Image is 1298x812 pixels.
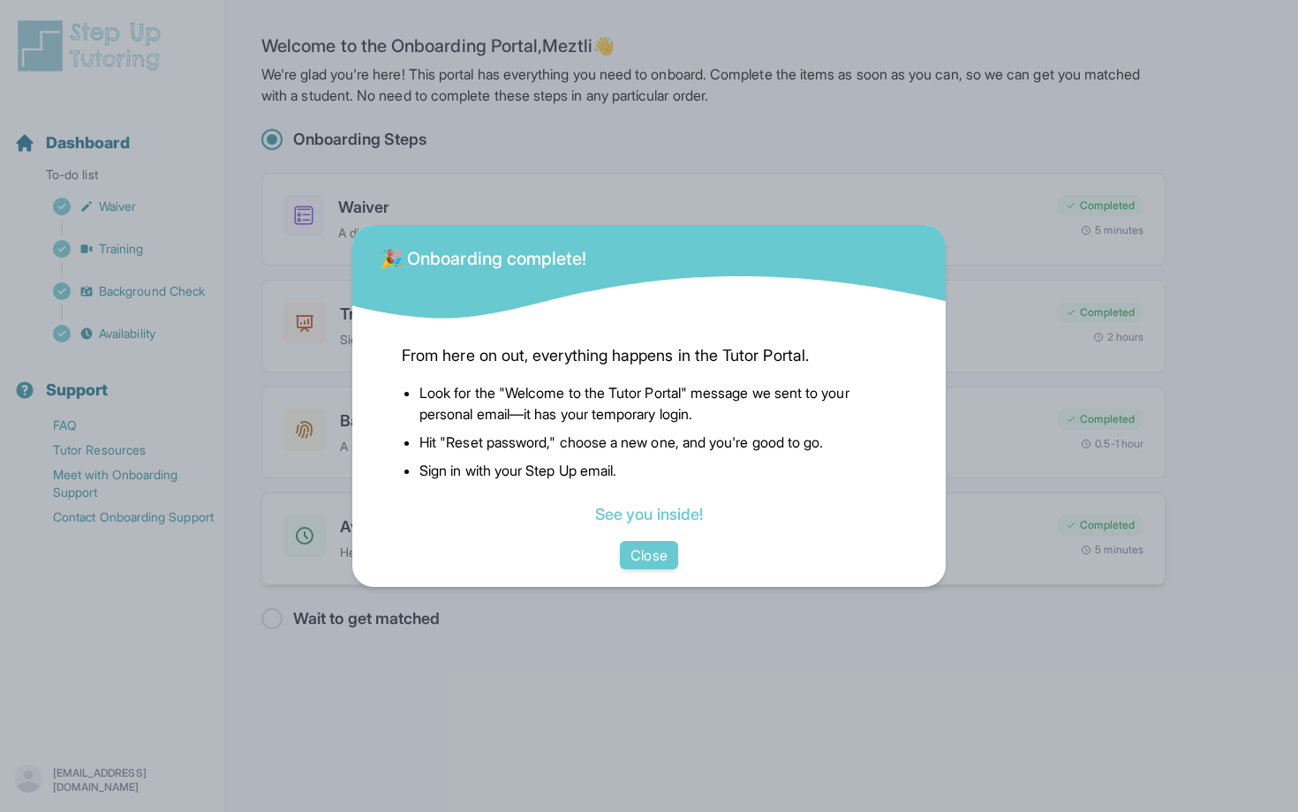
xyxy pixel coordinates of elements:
[595,505,703,523] a: See you inside!
[419,460,896,481] li: Sign in with your Step Up email.
[419,432,896,453] li: Hit "Reset password," choose a new one, and you're good to go.
[419,382,896,425] li: Look for the "Welcome to the Tutor Portal" message we sent to your personal email—it has your tem...
[402,343,896,368] span: From here on out, everything happens in the Tutor Portal.
[620,541,677,569] button: Close
[381,236,587,271] div: 🎉 Onboarding complete!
